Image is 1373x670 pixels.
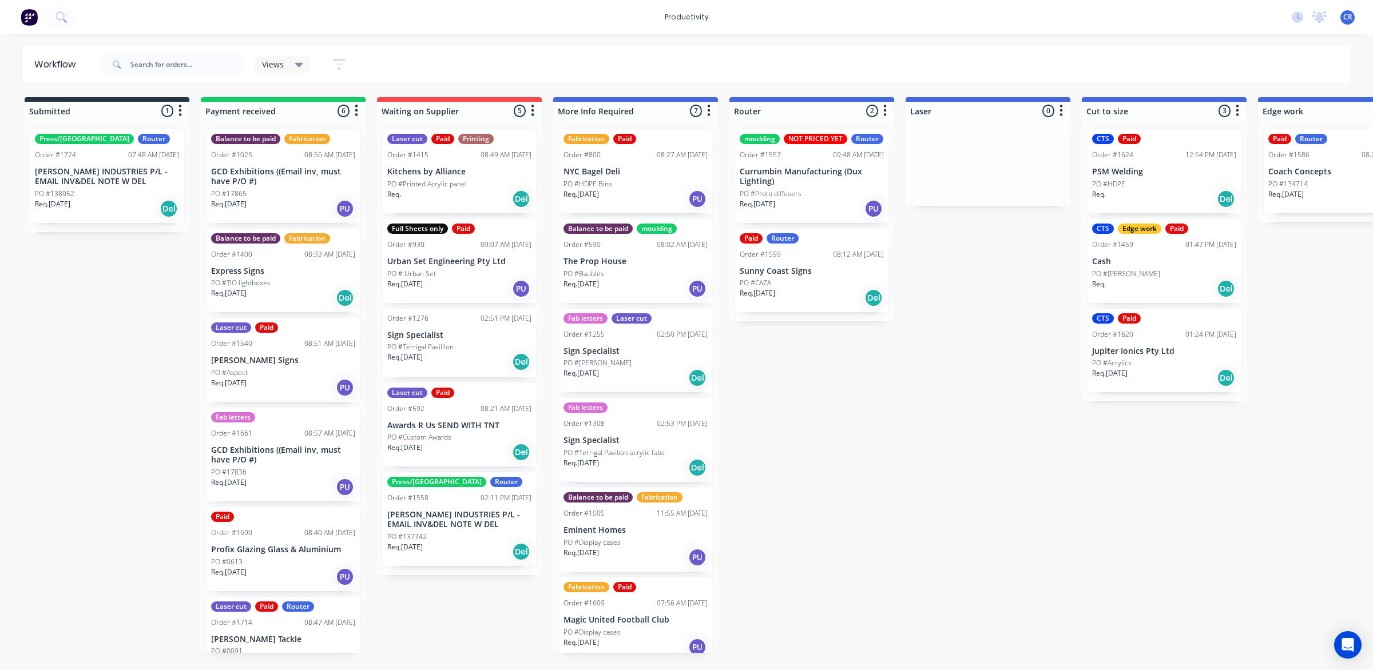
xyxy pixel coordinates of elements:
[864,200,883,218] div: PU
[211,646,243,656] p: PO #0091
[688,190,707,208] div: PU
[387,477,486,487] div: Press/[GEOGRAPHIC_DATA]
[211,356,355,365] p: [PERSON_NAME] Signs
[387,257,531,266] p: Urban Set Engineering Pty Ltd
[740,288,775,298] p: Req. [DATE]
[1092,179,1125,189] p: PO #HDPE
[564,458,599,468] p: Req. [DATE]
[833,249,884,260] div: 08:12 AM [DATE]
[512,280,530,298] div: PU
[1118,224,1161,234] div: Edge work
[735,129,888,223] div: mouldingNOT PRICED YETRouterOrder #155709:48 AM [DATE]Currumbin Manufacturing (Dux Lighting)PO #P...
[740,278,771,288] p: PO #CAZA
[481,150,531,160] div: 08:49 AM [DATE]
[211,266,355,276] p: Express Signs
[211,412,255,422] div: Fab letters
[564,257,708,266] p: The Prop House
[255,601,278,612] div: Paid
[1092,240,1133,250] div: Order #1459
[336,568,354,586] div: PU
[657,418,708,429] div: 02:53 PM [DATE]
[387,313,428,324] div: Order #1276
[564,492,633,502] div: Balance to be paid
[564,279,599,289] p: Req. [DATE]
[207,129,360,223] div: Balance to be paidFabricationOrder #102508:56 AM [DATE]GCD Exhibitions ((Email inv, must have P/O...
[1092,257,1236,266] p: Cash
[1092,329,1133,340] div: Order #1620
[481,240,531,250] div: 09:07 AM [DATE]
[211,445,355,465] p: GCD Exhibitions ((Email inv, must have P/O #)
[564,508,605,519] div: Order #1505
[211,428,252,438] div: Order #1661
[1092,269,1160,279] p: PO #[PERSON_NAME]
[383,129,536,213] div: Laser cutPaidPrintingOrder #141508:49 AM [DATE]Kitchens by AlliancePO #Printed Acrylic panelReq.Del
[784,134,847,144] div: NOT PRICED YET
[735,229,888,313] div: PaidRouterOrder #159908:12 AM [DATE]Sunny Coast SignsPO #CAZAReq.[DATE]Del
[383,309,536,377] div: Order #127602:51 PM [DATE]Sign SpecialistPO #Terrigal PavillionReq.[DATE]Del
[387,240,424,250] div: Order #930
[740,134,780,144] div: moulding
[1165,224,1188,234] div: Paid
[564,548,599,558] p: Req. [DATE]
[564,627,621,637] p: PO #Display cases
[211,249,252,260] div: Order #1400
[851,134,883,144] div: Router
[564,436,708,445] p: Sign Specialist
[1092,368,1128,378] p: Req. [DATE]
[211,378,247,388] p: Req. [DATE]
[1092,279,1106,289] p: Req.
[1092,134,1114,144] div: CTS
[387,542,423,552] p: Req. [DATE]
[387,421,531,430] p: Awards R Us SEND WITH TNT
[564,418,605,429] div: Order #1308
[1092,150,1133,160] div: Order #1624
[387,493,428,503] div: Order #1558
[1268,134,1291,144] div: Paid
[564,179,612,189] p: PO #HDPE Bins
[207,408,360,501] div: Fab lettersOrder #166108:57 AM [DATE]GCD Exhibitions ((Email inv, must have P/O #)PO #17836Req.[D...
[211,368,248,378] p: PO #Aspect
[35,199,70,209] p: Req. [DATE]
[564,448,665,458] p: PO #Terrigal Pavilion acrylic fabs
[211,567,247,577] p: Req. [DATE]
[688,548,707,567] div: PU
[1268,179,1308,189] p: PO #134714
[387,167,531,177] p: Kitchens by Alliance
[1185,329,1236,340] div: 01:24 PM [DATE]
[740,150,781,160] div: Order #1557
[211,134,280,144] div: Balance to be paid
[128,150,179,160] div: 07:48 AM [DATE]
[564,150,601,160] div: Order #800
[211,288,247,298] p: Req. [DATE]
[211,557,243,567] p: PO #0613
[1092,167,1236,177] p: PSM Welding
[564,582,609,592] div: Fabrication
[637,492,682,502] div: Fabrication
[35,150,76,160] div: Order #1724
[383,383,536,467] div: Laser cutPaidOrder #59208:21 AM [DATE]Awards R Us SEND WITH TNTPO #Custom AwardsReq.[DATE]Del
[138,134,170,144] div: Router
[387,224,448,234] div: Full Sheets only
[767,233,799,244] div: Router
[1092,189,1106,200] p: Req.
[657,240,708,250] div: 08:02 AM [DATE]
[564,189,599,200] p: Req. [DATE]
[481,404,531,414] div: 08:21 AM [DATE]
[211,338,252,349] div: Order #1540
[1217,369,1235,387] div: Del
[864,289,883,307] div: Del
[657,508,708,519] div: 11:55 AM [DATE]
[207,229,360,313] div: Balance to be paidFabricationOrder #140008:33 AM [DATE]Express SignsPO #TIO lightboxesReq.[DATE]Del
[564,368,599,378] p: Req. [DATE]
[1295,134,1327,144] div: Router
[34,58,81,71] div: Workflow
[387,279,423,289] p: Req. [DATE]
[740,233,763,244] div: Paid
[688,638,707,656] div: PU
[21,9,38,26] img: Factory
[211,528,252,538] div: Order #1690
[452,224,475,234] div: Paid
[564,598,605,608] div: Order #1609
[564,358,632,368] p: PO #[PERSON_NAME]
[481,493,531,503] div: 02:11 PM [DATE]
